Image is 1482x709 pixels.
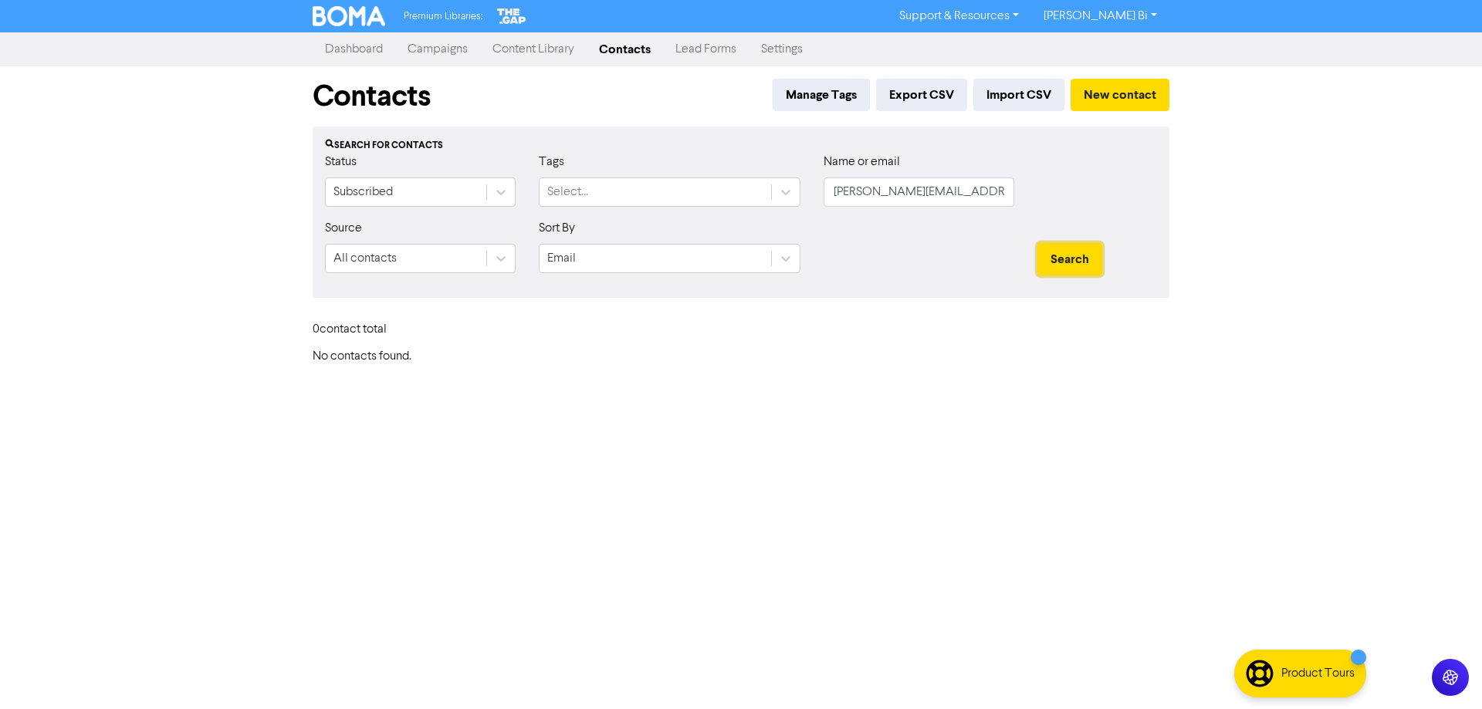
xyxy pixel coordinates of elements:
[333,183,393,201] div: Subscribed
[547,249,576,268] div: Email
[547,183,588,201] div: Select...
[749,34,815,65] a: Settings
[313,34,395,65] a: Dashboard
[973,79,1064,111] button: Import CSV
[539,219,575,238] label: Sort By
[313,349,1169,364] h6: No contacts found.
[824,153,900,171] label: Name or email
[1405,635,1482,709] iframe: Chat Widget
[325,219,362,238] label: Source
[404,12,482,22] span: Premium Libraries:
[313,322,436,337] h6: 0 contact total
[395,34,480,65] a: Campaigns
[480,34,587,65] a: Content Library
[1031,4,1169,29] a: [PERSON_NAME] Bi
[1037,243,1102,275] button: Search
[313,79,431,114] h1: Contacts
[333,249,397,268] div: All contacts
[663,34,749,65] a: Lead Forms
[325,153,357,171] label: Status
[887,4,1031,29] a: Support & Resources
[539,153,564,171] label: Tags
[495,6,529,26] img: The Gap
[1071,79,1169,111] button: New contact
[876,79,967,111] button: Export CSV
[773,79,870,111] button: Manage Tags
[587,34,663,65] a: Contacts
[325,139,1157,153] div: Search for contacts
[313,6,385,26] img: BOMA Logo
